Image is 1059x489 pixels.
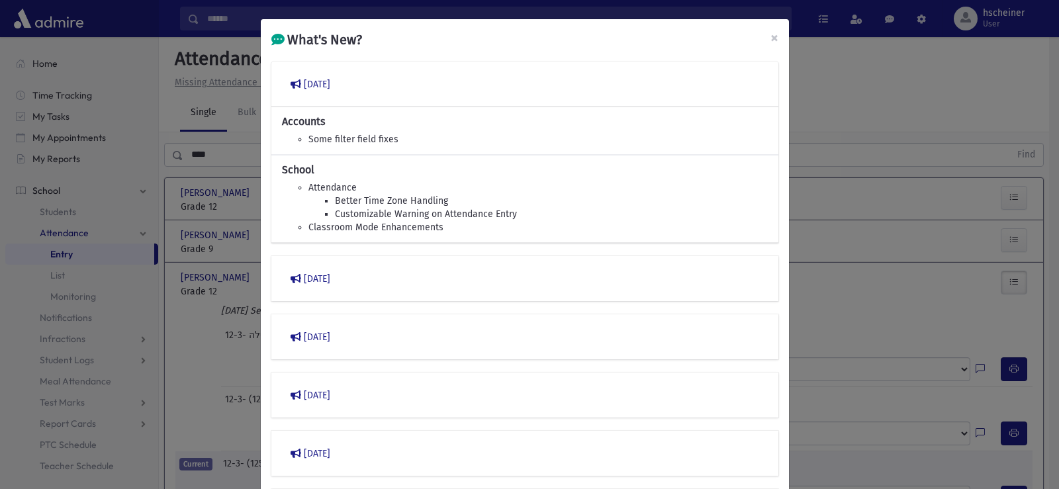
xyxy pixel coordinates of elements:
h6: Accounts [282,115,768,128]
button: [DATE] [282,441,768,465]
span: × [770,28,778,47]
li: Customizable Warning on Attendance Entry [335,208,768,221]
button: [DATE] [282,383,768,407]
li: Better Time Zone Handling [335,195,768,208]
li: Classroom Mode Enhancements [308,221,768,234]
h5: What's New? [271,30,362,50]
button: Close [760,19,789,56]
button: [DATE] [282,325,768,349]
button: [DATE] [282,72,768,96]
button: [DATE] [282,267,768,290]
h6: School [282,163,768,176]
li: Some filter field fixes [308,133,768,146]
li: Attendance [308,181,768,195]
